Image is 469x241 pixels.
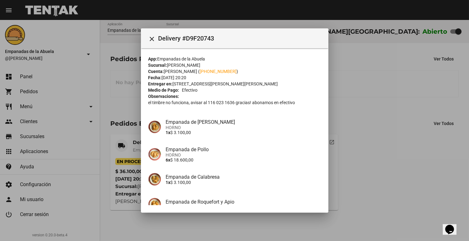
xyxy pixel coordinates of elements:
strong: Medio de Pago: [148,87,179,93]
a: [PHONE_NUMBER] [200,69,237,74]
strong: Fecha: [148,75,162,80]
div: [STREET_ADDRESS][PERSON_NAME][PERSON_NAME] [148,81,321,87]
h4: Empanada de Roquefort y Apio [166,199,321,205]
strong: Sucursal: [148,63,167,68]
img: d59fadef-f63f-4083-8943-9e902174ec49.jpg [148,198,161,210]
strong: Observaciones: [148,94,179,99]
b: 1x [166,180,171,185]
h4: Empanada de Pollo [166,147,321,152]
img: 10349b5f-e677-4e10-aec3-c36b893dfd64.jpg [148,148,161,161]
span: HORNO [166,152,321,157]
strong: Cuenta: [148,69,164,74]
h4: Empanada de Calabresa [166,174,321,180]
div: Empanadas de la Abuela [148,56,321,62]
button: Cerrar [146,32,158,45]
strong: Entregar en: [148,81,173,86]
p: el timbre no funciona, avisar al 116 023 1636 gracias! abonamos en efectivo [148,99,321,106]
b: 1x [166,130,171,135]
span: HORNO [166,125,321,130]
strong: App: [148,56,157,61]
p: $ 18.600,00 [166,157,321,162]
img: 6d5b0b94-acfa-4638-8137-bd6742e65a02.jpg [148,173,161,186]
p: $ 3.100,00 [166,205,321,210]
p: $ 3.100,00 [166,130,321,135]
b: 6x [166,157,171,162]
iframe: chat widget [443,216,463,235]
mat-icon: Cerrar [148,35,156,43]
div: [PERSON_NAME] ( ) [148,68,321,75]
div: [DATE] 20:20 [148,75,321,81]
span: Efectivo [182,87,197,93]
b: 1x [166,205,171,210]
div: [PERSON_NAME] [148,62,321,68]
img: f753fea7-0f09-41b3-9a9e-ddb84fc3b359.jpg [148,121,161,133]
h4: Empanada de [PERSON_NAME] [166,119,321,125]
p: $ 3.100,00 [166,180,321,185]
span: Delivery #D9F20743 [158,33,323,43]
